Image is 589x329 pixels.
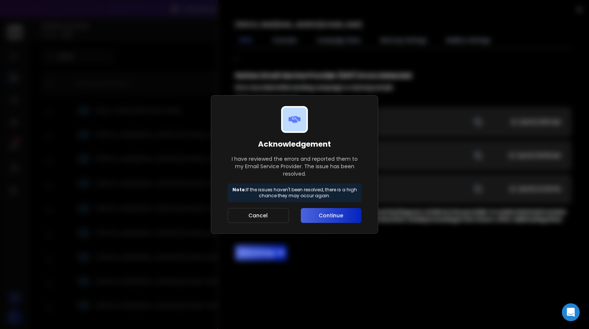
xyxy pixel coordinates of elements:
[232,186,246,193] strong: Note:
[228,139,361,149] h1: Acknowledgement
[301,208,361,223] button: Continue
[231,187,358,199] p: If the issues haven't been resolved, there is a high chance they may occur again.
[228,208,289,223] button: Cancel
[562,303,580,321] div: Open Intercom Messenger
[235,54,571,260] div: ;
[228,155,361,178] p: I have reviewed the errors and reported them to my Email Service Provider. The issue has been res...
